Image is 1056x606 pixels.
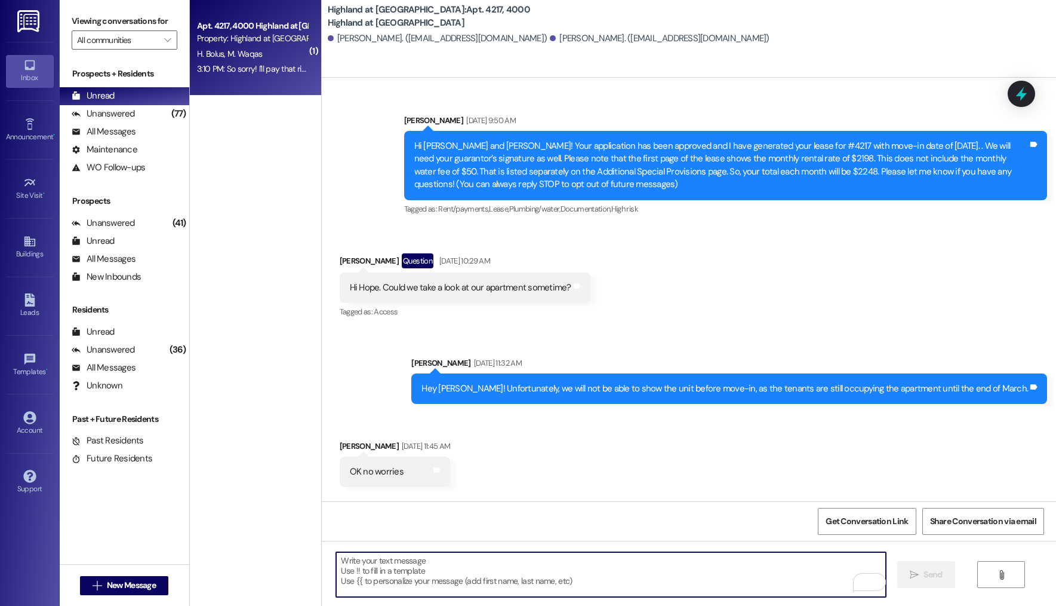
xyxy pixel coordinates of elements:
[164,35,171,45] i: 
[399,440,450,452] div: [DATE] 11:45 AM
[374,307,398,317] span: Access
[402,253,433,268] div: Question
[170,214,189,232] div: (41)
[436,255,490,267] div: [DATE] 10:29 AM
[60,304,189,316] div: Residents
[80,576,168,595] button: New Message
[72,271,141,283] div: New Inbounds
[438,204,489,214] span: Rent/payments ,
[46,366,48,374] span: •
[60,195,189,207] div: Prospects
[611,204,638,214] span: High risk
[463,114,516,127] div: [DATE] 9:50 AM
[77,30,158,50] input: All communities
[489,204,509,214] span: Lease ,
[17,10,42,32] img: ResiDesk Logo
[6,349,54,381] a: Templates •
[60,68,189,80] div: Prospects + Residents
[197,32,307,45] div: Property: Highland at [GEOGRAPHIC_DATA]
[107,579,156,592] span: New Message
[60,413,189,426] div: Past + Future Residents
[550,32,769,45] div: [PERSON_NAME]. ([EMAIL_ADDRESS][DOMAIN_NAME])
[168,105,189,123] div: (77)
[72,126,136,138] div: All Messages
[471,357,522,369] div: [DATE] 11:32 AM
[930,515,1036,528] span: Share Conversation via email
[43,189,45,198] span: •
[197,20,307,32] div: Apt. 4217, 4000 Highland at [GEOGRAPHIC_DATA]
[72,12,177,30] label: Viewing conversations for
[509,204,561,214] span: Plumbing/water ,
[227,48,262,59] span: M. Waqas
[818,508,916,535] button: Get Conversation Link
[350,466,404,478] div: OK no worries
[53,131,55,139] span: •
[6,466,54,498] a: Support
[72,90,115,102] div: Unread
[72,434,144,447] div: Past Residents
[826,515,908,528] span: Get Conversation Link
[404,200,1047,218] div: Tagged as:
[72,452,152,465] div: Future Residents
[72,235,115,247] div: Unread
[6,408,54,440] a: Account
[6,290,54,322] a: Leads
[6,173,54,205] a: Site Visit •
[72,362,136,374] div: All Messages
[72,253,136,265] div: All Messages
[72,143,137,156] div: Maintenance
[350,281,571,294] div: Hi Hope. Could we take a look at our apartment sometime?
[336,552,886,597] textarea: To enrich screen reader interactions, please activate Accessibility in Grammarly extension settings
[72,217,135,229] div: Unanswered
[340,440,451,457] div: [PERSON_NAME]
[197,63,330,74] div: 3:10 PM: So sorry! I'll pay that right now
[923,568,942,581] span: Send
[414,140,1028,191] div: Hi [PERSON_NAME] and [PERSON_NAME]! Your application has been approved and I have generated your ...
[6,55,54,87] a: Inbox
[93,581,101,590] i: 
[328,32,547,45] div: [PERSON_NAME]. ([EMAIL_ADDRESS][DOMAIN_NAME])
[404,114,1047,131] div: [PERSON_NAME]
[72,161,145,174] div: WO Follow-ups
[340,303,590,320] div: Tagged as:
[72,326,115,338] div: Unread
[997,570,1006,580] i: 
[72,379,122,392] div: Unknown
[421,382,1028,395] div: Hey [PERSON_NAME]! Unfortunately, we will not be able to show the unit before move-in, as the ten...
[328,4,567,29] b: Highland at [GEOGRAPHIC_DATA]: Apt. 4217, 4000 Highland at [GEOGRAPHIC_DATA]
[897,561,955,588] button: Send
[72,344,135,356] div: Unanswered
[6,231,54,264] a: Buildings
[910,570,919,580] i: 
[922,508,1044,535] button: Share Conversation via email
[411,357,1047,374] div: [PERSON_NAME]
[340,253,590,273] div: [PERSON_NAME]
[167,341,189,359] div: (36)
[561,204,611,214] span: Documentation ,
[197,48,227,59] span: H. Bolus
[72,108,135,120] div: Unanswered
